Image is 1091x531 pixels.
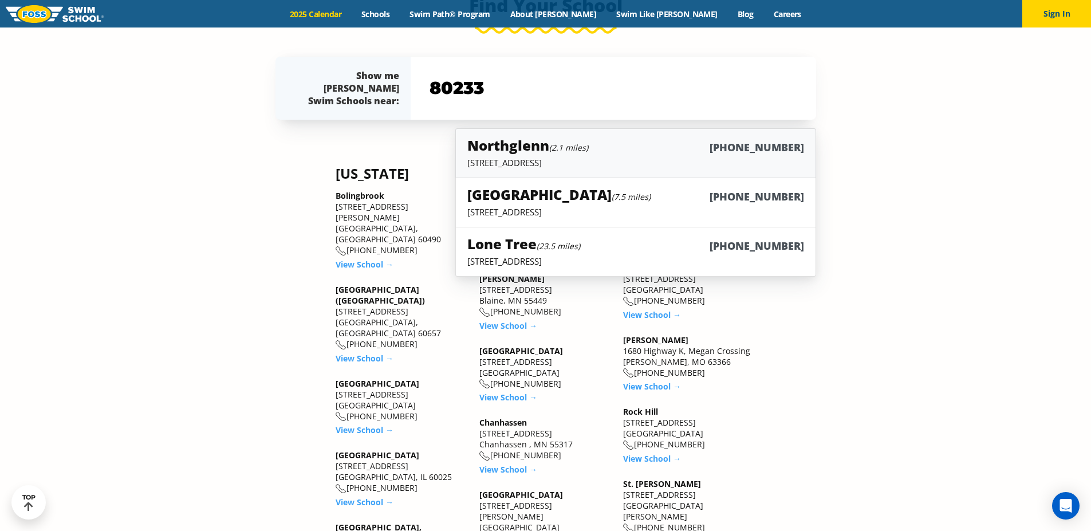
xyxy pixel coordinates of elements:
[280,9,352,19] a: 2025 Calendar
[479,273,545,284] a: [PERSON_NAME]
[623,406,755,450] div: [STREET_ADDRESS] [GEOGRAPHIC_DATA] [PHONE_NUMBER]
[479,320,537,331] a: View School →
[336,412,346,422] img: location-phone-o-icon.svg
[22,494,36,512] div: TOP
[549,142,588,153] small: (2.1 miles)
[623,262,755,306] div: [STREET_ADDRESS] [GEOGRAPHIC_DATA] [PHONE_NUMBER]
[623,368,634,378] img: location-phone-o-icon.svg
[336,497,393,508] a: View School →
[479,392,537,403] a: View School →
[623,297,634,306] img: location-phone-o-icon.svg
[727,9,763,19] a: Blog
[537,241,580,251] small: (23.5 miles)
[336,378,419,389] a: [GEOGRAPHIC_DATA]
[467,255,804,267] p: [STREET_ADDRESS]
[623,335,755,379] div: 1680 Highway K, Megan Crossing [PERSON_NAME], MO 63366 [PHONE_NUMBER]
[710,140,804,155] h6: [PHONE_NUMBER]
[336,353,393,364] a: View School →
[455,178,816,227] a: [GEOGRAPHIC_DATA](7.5 miles)[PHONE_NUMBER][STREET_ADDRESS]
[352,9,400,19] a: Schools
[710,239,804,253] h6: [PHONE_NUMBER]
[623,453,681,464] a: View School →
[400,9,500,19] a: Swim Path® Program
[623,440,634,450] img: location-phone-o-icon.svg
[336,378,468,422] div: [STREET_ADDRESS] [GEOGRAPHIC_DATA] [PHONE_NUMBER]
[623,381,681,392] a: View School →
[623,309,681,320] a: View School →
[336,340,346,350] img: location-phone-o-icon.svg
[336,284,468,350] div: [STREET_ADDRESS] [GEOGRAPHIC_DATA], [GEOGRAPHIC_DATA] 60657 [PHONE_NUMBER]
[336,450,419,461] a: [GEOGRAPHIC_DATA]
[336,284,425,306] a: [GEOGRAPHIC_DATA] ([GEOGRAPHIC_DATA])
[479,417,527,428] a: Chanhassen
[479,489,563,500] a: [GEOGRAPHIC_DATA]
[623,335,688,345] a: [PERSON_NAME]
[500,9,606,19] a: About [PERSON_NAME]
[1052,492,1080,520] div: Open Intercom Messenger
[6,5,104,23] img: FOSS Swim School Logo
[479,464,537,475] a: View School →
[606,9,728,19] a: Swim Like [PERSON_NAME]
[467,185,651,204] h5: [GEOGRAPHIC_DATA]
[467,234,580,253] h5: Lone Tree
[455,227,816,277] a: Lone Tree(23.5 miles)[PHONE_NUMBER][STREET_ADDRESS]
[479,451,490,461] img: location-phone-o-icon.svg
[467,136,588,155] h5: Northglenn
[336,424,393,435] a: View School →
[710,190,804,204] h6: [PHONE_NUMBER]
[336,484,346,494] img: location-phone-o-icon.svg
[479,345,612,390] div: [STREET_ADDRESS] [GEOGRAPHIC_DATA] [PHONE_NUMBER]
[467,206,804,218] p: [STREET_ADDRESS]
[623,478,701,489] a: St. [PERSON_NAME]
[479,308,490,317] img: location-phone-o-icon.svg
[479,345,563,356] a: [GEOGRAPHIC_DATA]
[467,157,804,168] p: [STREET_ADDRESS]
[763,9,811,19] a: Careers
[336,450,468,494] div: [STREET_ADDRESS] [GEOGRAPHIC_DATA], IL 60025 [PHONE_NUMBER]
[479,417,612,461] div: [STREET_ADDRESS] Chanhassen , MN 55317 [PHONE_NUMBER]
[298,69,399,107] div: Show me [PERSON_NAME] Swim Schools near:
[623,406,658,417] a: Rock Hill
[455,128,816,178] a: Northglenn(2.1 miles)[PHONE_NUMBER][STREET_ADDRESS]
[427,72,800,105] input: YOUR ZIP CODE
[479,379,490,389] img: location-phone-o-icon.svg
[612,191,651,202] small: (7.5 miles)
[479,273,612,317] div: [STREET_ADDRESS] Blaine, MN 55449 [PHONE_NUMBER]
